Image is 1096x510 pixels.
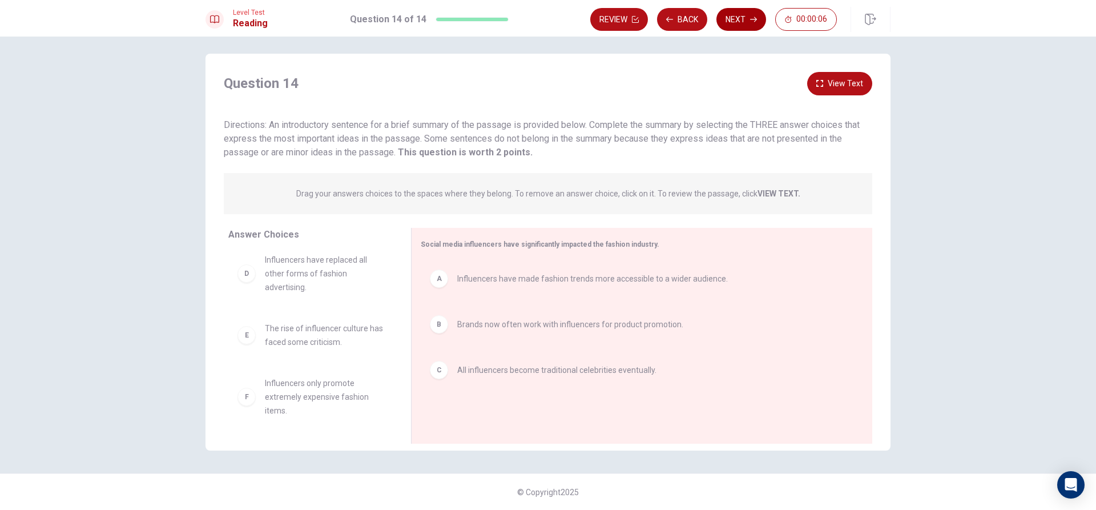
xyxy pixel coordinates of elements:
span: Level Test [233,9,268,17]
div: A [430,270,448,288]
button: View Text [807,72,872,95]
div: F [237,388,256,406]
strong: VIEW TEXT. [757,189,800,198]
div: BBrands now often work with influencers for product promotion. [421,306,854,343]
span: © Copyright 2025 [517,488,579,497]
span: Influencers have made fashion trends more accessible to a wider audience. [457,272,728,286]
button: Back [657,8,707,31]
strong: This question is worth 2 points. [396,147,533,158]
h4: Question 14 [224,74,299,93]
div: B [430,315,448,334]
div: DInfluencers have replaced all other forms of fashion advertising. [228,244,393,303]
span: Answer Choices [228,229,299,240]
h1: Reading [233,17,268,30]
p: Drag your answers choices to the spaces where they belong. To remove an answer choice, click on i... [296,189,800,198]
button: Review [590,8,648,31]
div: E [237,326,256,344]
div: C [430,361,448,379]
span: All influencers become traditional celebrities eventually. [457,363,656,377]
span: Social media influencers have significantly impacted the fashion industry. [421,240,659,248]
span: Influencers have replaced all other forms of fashion advertising. [265,253,384,294]
div: FInfluencers only promote extremely expensive fashion items. [228,367,393,427]
div: EThe rise of influencer culture has faced some criticism. [228,312,393,358]
h1: Question 14 of 14 [350,13,426,26]
span: Influencers only promote extremely expensive fashion items. [265,376,384,417]
span: The rise of influencer culture has faced some criticism. [265,322,384,349]
span: 00:00:06 [796,15,827,24]
div: AInfluencers have made fashion trends more accessible to a wider audience. [421,260,854,297]
div: CAll influencers become traditional celebrities eventually. [421,352,854,388]
button: Next [716,8,766,31]
button: 00:00:06 [775,8,837,31]
div: Open Intercom Messenger [1057,471,1085,499]
span: Directions: An introductory sentence for a brief summary of the passage is provided below. Comple... [224,119,860,158]
div: D [237,264,256,283]
span: Brands now often work with influencers for product promotion. [457,318,683,331]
